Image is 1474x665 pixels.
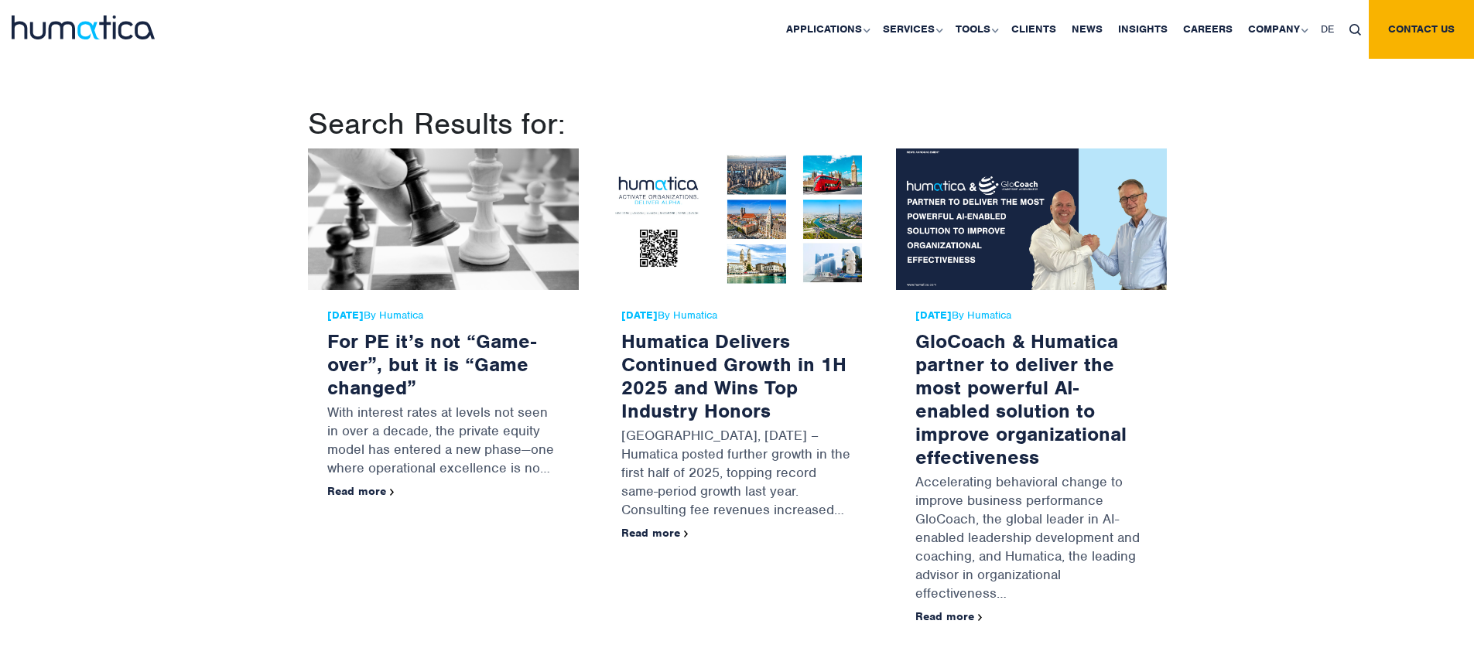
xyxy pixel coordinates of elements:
img: arrowicon [978,614,983,621]
img: For PE it’s not “Game-over”, but it is “Game changed” [308,148,579,290]
strong: [DATE] [621,309,658,322]
p: Accelerating behavioral change to improve business performance GloCoach, the global leader in AI-... [915,469,1147,610]
span: By Humatica [327,309,559,322]
strong: [DATE] [327,309,364,322]
img: GloCoach & Humatica partner to deliver the most powerful AI-enabled solution to improve organizat... [896,148,1167,290]
a: Read more [327,484,395,498]
h1: Search Results for: [308,105,1167,142]
a: For PE it’s not “Game-over”, but it is “Game changed” [327,329,536,400]
span: By Humatica [621,309,853,322]
img: logo [12,15,155,39]
a: Read more [915,609,983,623]
span: DE [1321,22,1334,36]
p: With interest rates at levels not seen in over a decade, the private equity model has entered a n... [327,399,559,485]
a: Read more [621,526,689,540]
a: Humatica Delivers Continued Growth in 1H 2025 and Wins Top Industry Honors [621,329,846,423]
a: GloCoach & Humatica partner to deliver the most powerful AI-enabled solution to improve organizat... [915,329,1127,469]
img: Humatica Delivers Continued Growth in 1H 2025 and Wins Top Industry Honors [602,148,873,290]
span: By Humatica [915,309,1147,322]
strong: [DATE] [915,309,952,322]
img: arrowicon [390,489,395,496]
img: arrowicon [684,530,689,537]
img: search_icon [1349,24,1361,36]
p: [GEOGRAPHIC_DATA], [DATE] – Humatica posted further growth in the first half of 2025, topping rec... [621,422,853,527]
